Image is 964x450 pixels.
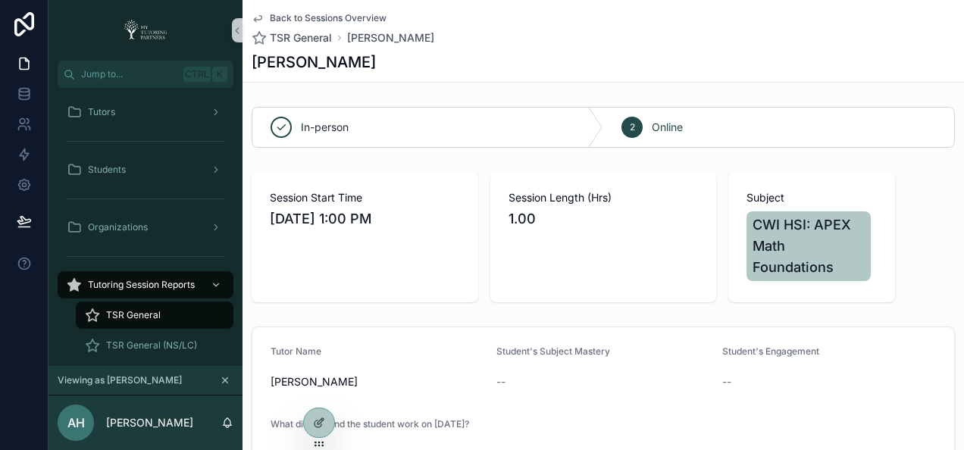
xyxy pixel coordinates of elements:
[58,374,182,386] span: Viewing as [PERSON_NAME]
[88,164,126,176] span: Students
[106,309,161,321] span: TSR General
[252,52,376,73] h1: [PERSON_NAME]
[746,190,877,205] span: Subject
[496,374,505,389] span: --
[58,214,233,241] a: Organizations
[67,414,85,432] span: AH
[81,68,177,80] span: Jump to...
[106,415,193,430] p: [PERSON_NAME]
[58,156,233,183] a: Students
[252,12,387,24] a: Back to Sessions Overview
[270,30,332,45] span: TSR General
[271,374,484,389] span: [PERSON_NAME]
[652,120,683,135] span: Online
[509,208,699,230] span: 1.00
[722,374,731,389] span: --
[58,98,233,126] a: Tutors
[630,121,635,133] span: 2
[270,190,460,205] span: Session Start Time
[252,30,332,45] a: TSR General
[347,30,434,45] a: [PERSON_NAME]
[271,418,469,430] span: What did you and the student work on [DATE]?
[271,345,321,357] span: Tutor Name
[76,332,233,359] a: TSR General (NS/LC)
[49,88,243,366] div: scrollable content
[301,120,349,135] span: In-person
[88,279,195,291] span: Tutoring Session Reports
[270,12,387,24] span: Back to Sessions Overview
[183,67,211,82] span: Ctrl
[496,345,610,357] span: Student's Subject Mastery
[58,61,233,88] button: Jump to...CtrlK
[119,18,172,42] img: App logo
[214,68,226,80] span: K
[753,214,865,278] span: CWI HSI: APEX Math Foundations
[76,302,233,329] a: TSR General
[88,106,115,118] span: Tutors
[509,190,699,205] span: Session Length (Hrs)
[722,345,819,357] span: Student's Engagement
[88,221,148,233] span: Organizations
[106,339,197,352] span: TSR General (NS/LC)
[58,271,233,298] a: Tutoring Session Reports
[270,208,460,230] span: [DATE] 1:00 PM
